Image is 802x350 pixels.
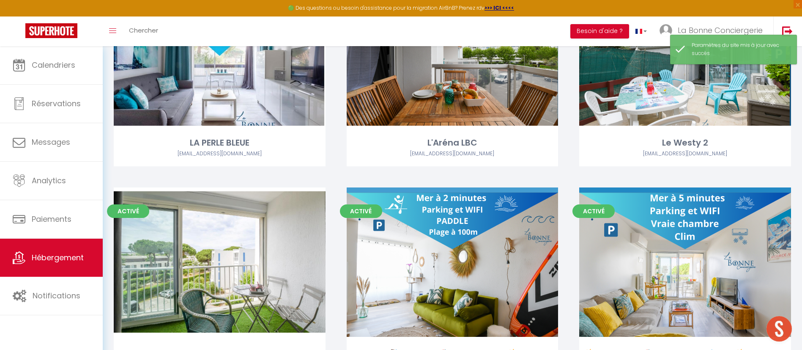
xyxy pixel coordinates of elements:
span: Hébergement [32,252,84,263]
div: Ouvrir le chat [766,316,792,342]
span: Réservations [32,98,81,109]
div: Airbnb [114,150,326,158]
span: Activé [340,204,382,218]
a: ... La Bonne Conciergerie [653,17,773,46]
span: Chercher [129,26,158,35]
div: LA PERLE BLEUE [114,136,326,149]
div: L'Aréna LBC [347,136,558,149]
div: Airbnb [347,150,558,158]
span: Paiements [32,214,71,224]
span: Notifications [33,290,80,301]
span: Messages [32,137,70,147]
a: >>> ICI <<<< [484,4,514,11]
img: Super Booking [25,23,77,38]
a: Chercher [123,17,164,46]
span: Calendriers [32,60,75,70]
span: Activé [107,204,149,218]
button: Besoin d'aide ? [570,24,629,39]
span: La Bonne Conciergerie [678,25,763,36]
img: ... [660,24,672,37]
div: Le Westy 2 [579,136,791,149]
span: Analytics [32,175,66,186]
span: Activé [572,204,615,218]
div: Airbnb [579,150,791,158]
img: logout [782,26,793,36]
div: Paramètres du site mis à jour avec succès [692,41,788,58]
